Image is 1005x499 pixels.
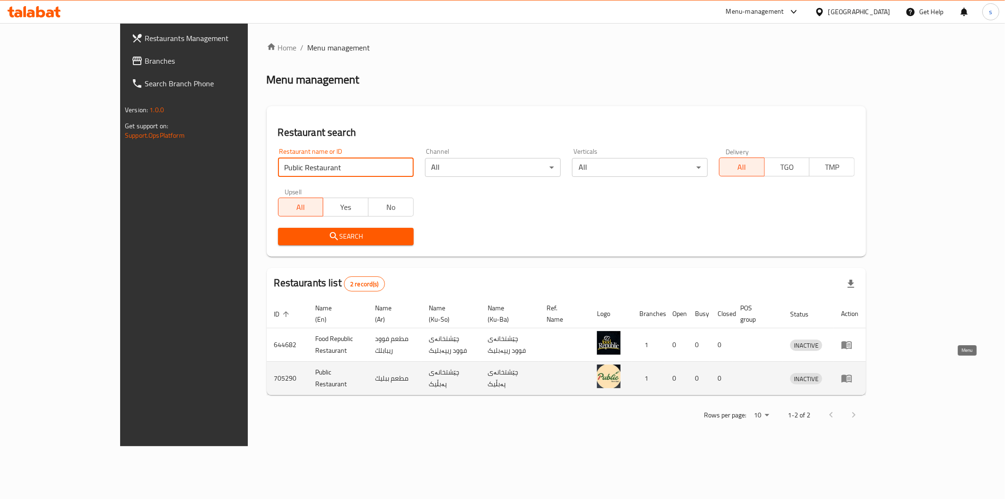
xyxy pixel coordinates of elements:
[124,72,288,95] a: Search Branch Phone
[710,299,733,328] th: Closed
[124,50,288,72] a: Branches
[344,276,385,291] div: Total records count
[632,299,665,328] th: Branches
[278,125,855,140] h2: Restaurant search
[750,408,773,423] div: Rows per page:
[344,280,384,289] span: 2 record(s)
[790,308,821,320] span: Status
[726,148,749,155] label: Delivery
[813,160,851,174] span: TMP
[308,362,368,395] td: Public Restaurant
[285,188,302,195] label: Upsell
[316,302,357,325] span: Name (En)
[841,339,858,350] div: Menu
[267,299,866,395] table: enhanced table
[764,158,810,176] button: TGO
[597,365,621,388] img: Public Restaurant
[788,409,810,421] p: 1-2 of 2
[740,302,771,325] span: POS group
[719,158,765,176] button: All
[421,362,480,395] td: چێشتخانەی پەبڵیک
[989,7,992,17] span: s
[572,158,708,177] div: All
[149,104,164,116] span: 1.0.0
[480,328,539,362] td: چێشتخانەی فوود ریپەبلیک
[301,42,304,53] li: /
[726,6,784,17] div: Menu-management
[768,160,806,174] span: TGO
[589,299,632,328] th: Logo
[809,158,855,176] button: TMP
[421,328,480,362] td: چێشتخانەی فوود ریپەبلیک
[124,27,288,50] a: Restaurants Management
[125,120,168,132] span: Get support on:
[480,362,539,395] td: چێشتخانەی پەبڵیک
[790,374,822,384] span: INACTIVE
[665,362,687,395] td: 0
[327,200,365,214] span: Yes
[687,299,710,328] th: Busy
[710,328,733,362] td: 0
[267,42,866,53] nav: breadcrumb
[323,198,368,216] button: Yes
[704,409,746,421] p: Rows per page:
[632,362,665,395] td: 1
[267,72,360,87] h2: Menu management
[632,328,665,362] td: 1
[125,104,148,116] span: Version:
[425,158,561,177] div: All
[665,299,687,328] th: Open
[833,299,866,328] th: Action
[828,7,891,17] div: [GEOGRAPHIC_DATA]
[488,302,528,325] span: Name (Ku-Ba)
[790,340,822,351] span: INACTIVE
[278,228,414,245] button: Search
[125,129,185,141] a: Support.OpsPlatform
[286,231,406,242] span: Search
[145,78,280,89] span: Search Branch Phone
[145,33,280,44] span: Restaurants Management
[368,198,414,216] button: No
[282,200,320,214] span: All
[278,158,414,177] input: Search for restaurant name or ID..
[368,328,421,362] td: مطعم فوود ريبابلك
[145,55,280,67] span: Branches
[840,273,862,295] div: Export file
[547,302,578,325] span: Ref. Name
[723,160,761,174] span: All
[372,200,410,214] span: No
[274,276,385,291] h2: Restaurants list
[308,42,370,53] span: Menu management
[665,328,687,362] td: 0
[274,308,292,320] span: ID
[687,328,710,362] td: 0
[790,340,822,351] div: INACTIVE
[375,302,409,325] span: Name (Ar)
[429,302,469,325] span: Name (Ku-So)
[368,362,421,395] td: مطعم ببليك
[278,198,324,216] button: All
[710,362,733,395] td: 0
[597,331,621,355] img: Food Republic Restaurant
[308,328,368,362] td: Food Republic Restaurant
[687,362,710,395] td: 0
